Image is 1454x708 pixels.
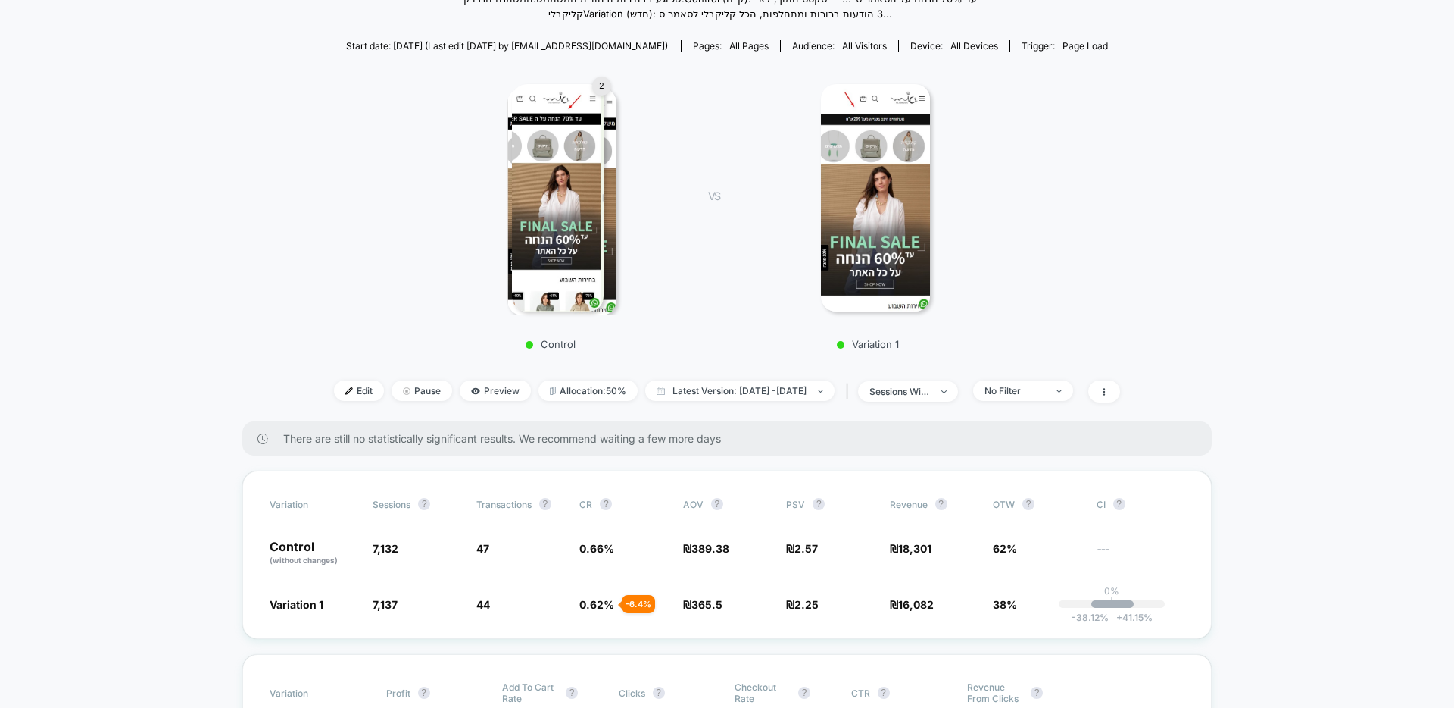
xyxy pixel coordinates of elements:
button: ? [878,687,890,699]
img: Control main [512,84,604,312]
img: end [818,390,823,393]
span: | [842,381,858,403]
div: Pages: [693,40,769,52]
span: 38% [993,598,1017,611]
span: Latest Version: [DATE] - [DATE] [645,381,835,401]
span: ₪ [683,542,729,555]
img: end [941,390,947,393]
span: 2.25 [794,598,819,611]
span: All Visitors [842,40,887,52]
span: 389.38 [691,542,729,555]
button: ? [935,498,947,510]
button: ? [653,687,665,699]
span: CTR [851,688,870,699]
span: Profit [386,688,410,699]
span: all pages [729,40,769,52]
span: ₪ [786,542,818,555]
button: ? [418,498,430,510]
button: ? [1022,498,1034,510]
span: ₪ [786,598,819,611]
span: --- [1097,544,1184,566]
span: Device: [898,40,1009,52]
span: Revenue [890,499,928,510]
div: - 6.4 % [622,595,655,613]
button: ? [1113,498,1125,510]
span: ₪ [683,598,722,611]
span: OTW [993,498,1076,510]
span: Checkout Rate [735,681,791,704]
img: Variation 1 main [821,84,930,312]
div: 2 [592,77,611,96]
div: No Filter [984,385,1045,396]
span: CR [579,499,592,510]
span: + [1116,612,1122,623]
div: sessions with impression [869,386,930,397]
span: Page Load [1062,40,1108,52]
span: (without changes) [270,556,338,565]
img: end [403,387,410,395]
button: ? [1031,687,1043,699]
span: Clicks [619,688,645,699]
span: 0.62 % [579,598,614,611]
p: 0% [1104,585,1119,597]
span: 16,082 [898,598,934,611]
div: Trigger: [1022,40,1108,52]
span: There are still no statistically significant results. We recommend waiting a few more days [283,432,1181,445]
img: Control 1 [507,88,616,315]
span: Variation [270,498,353,510]
span: Sessions [373,499,410,510]
button: ? [813,498,825,510]
span: 41.15 % [1109,612,1153,623]
span: 18,301 [898,542,931,555]
span: AOV [683,499,704,510]
span: all devices [950,40,998,52]
button: ? [600,498,612,510]
p: Control [423,338,678,350]
span: 2.57 [794,542,818,555]
span: 47 [476,542,489,555]
span: Transactions [476,499,532,510]
span: ₪ [890,542,931,555]
span: 7,137 [373,598,398,611]
span: Pause [392,381,452,401]
span: Allocation: 50% [538,381,638,401]
span: 44 [476,598,490,611]
img: calendar [657,387,665,395]
span: Add To Cart Rate [502,681,558,704]
span: VS [708,190,720,202]
span: Variation [270,681,353,704]
button: ? [539,498,551,510]
button: ? [566,687,578,699]
span: 62% [993,542,1017,555]
span: -38.12 % [1072,612,1109,623]
div: Audience: [792,40,887,52]
span: Revenue From Clicks [967,681,1023,704]
button: ? [418,687,430,699]
span: 0.66 % [579,542,614,555]
p: Control [270,540,357,566]
span: 7,132 [373,542,398,555]
p: | [1110,597,1113,608]
button: ? [798,687,810,699]
img: end [1056,390,1062,393]
span: PSV [786,499,805,510]
span: Edit [334,381,384,401]
span: Start date: [DATE] (Last edit [DATE] by [EMAIL_ADDRESS][DOMAIN_NAME]) [346,40,668,52]
span: CI [1097,498,1180,510]
p: Variation 1 [735,338,1000,350]
span: 365.5 [691,598,722,611]
button: ? [711,498,723,510]
span: Variation 1 [270,598,323,611]
img: edit [345,387,353,395]
img: rebalance [550,387,556,395]
span: ₪ [890,598,934,611]
span: Preview [460,381,531,401]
